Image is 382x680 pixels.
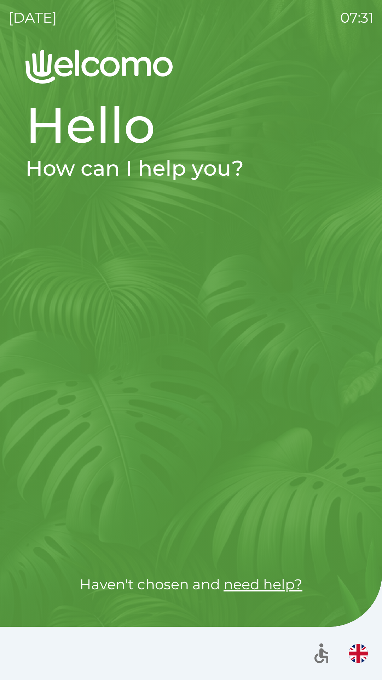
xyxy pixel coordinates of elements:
h1: Hello [25,95,357,155]
h2: How can I help you? [25,155,357,181]
p: 07:31 [340,7,374,28]
a: need help? [224,576,302,593]
p: [DATE] [8,7,57,28]
img: en flag [349,644,368,663]
img: Logo [25,50,357,84]
p: Haven't chosen and [25,574,357,595]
